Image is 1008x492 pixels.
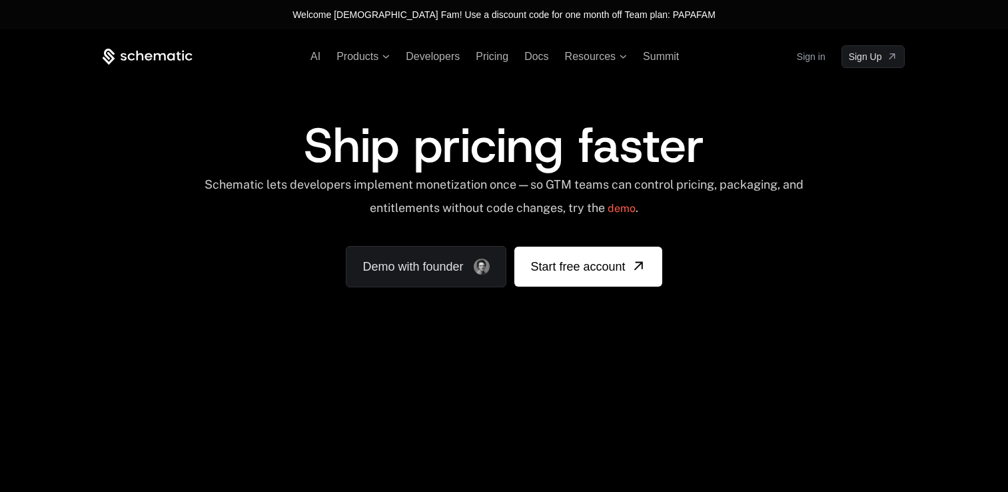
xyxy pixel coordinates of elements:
[346,246,506,287] a: Demo with founder, ,[object Object]
[310,51,320,62] a: AI
[530,257,625,276] span: Start free account
[849,50,882,63] span: Sign Up
[476,51,508,62] a: Pricing
[304,113,704,177] span: Ship pricing faster
[203,177,805,225] div: Schematic lets developers implement monetization once — so GTM teams can control pricing, packagi...
[841,45,905,68] a: [object Object]
[608,193,636,225] a: demo
[336,51,378,63] span: Products
[565,51,616,63] span: Resources
[514,247,662,287] a: [object Object]
[643,51,679,62] a: Summit
[524,51,548,62] a: Docs
[474,259,490,275] img: Founder
[292,8,716,21] div: Welcome [DEMOGRAPHIC_DATA] Fam! Use a discount code for one month off Team plan: PAPAFAM
[406,51,460,62] a: Developers
[797,46,825,67] a: Sign in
